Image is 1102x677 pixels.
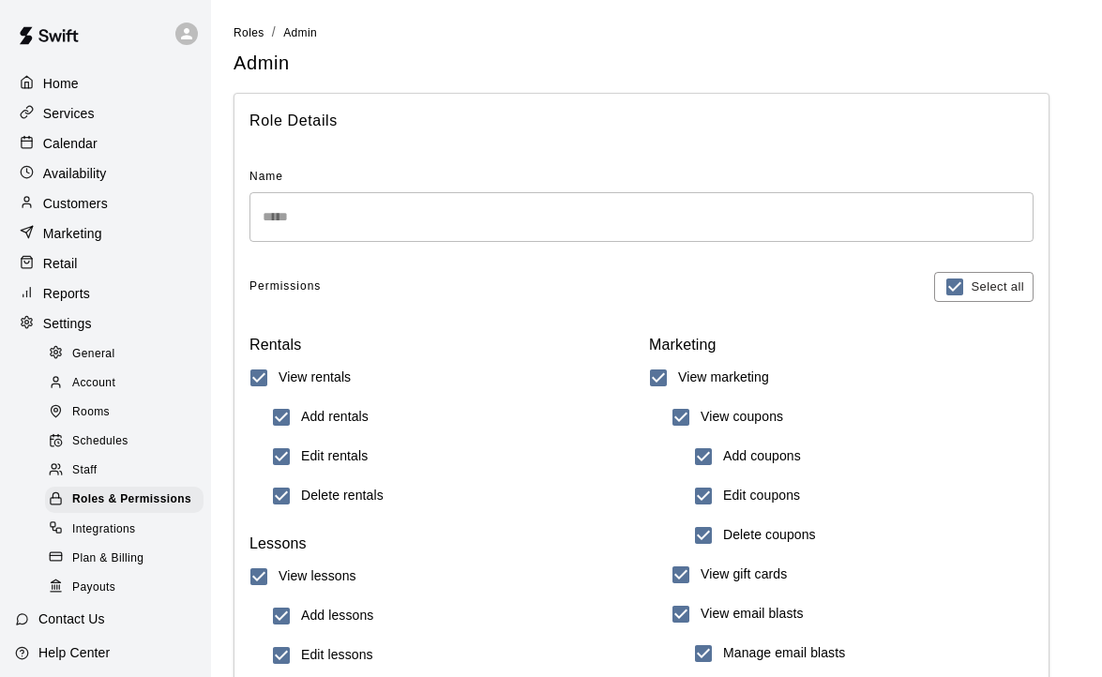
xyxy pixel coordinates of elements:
[234,24,264,39] a: Roles
[15,99,196,128] a: Services
[45,457,211,486] a: Staff
[72,461,97,480] span: Staff
[249,531,634,557] h6: Lessons
[43,134,98,153] p: Calendar
[649,332,1034,358] h6: Marketing
[301,486,384,506] h6: Delete rentals
[283,26,317,39] span: Admin
[45,341,204,368] div: General
[45,517,204,543] div: Integrations
[43,164,107,183] p: Availability
[249,272,321,302] span: Permissions
[15,189,196,218] a: Customers
[38,643,110,662] p: Help Center
[301,645,373,666] h6: Edit lessons
[72,520,136,539] span: Integrations
[45,515,211,544] a: Integrations
[72,549,143,568] span: Plan & Billing
[15,159,196,188] a: Availability
[72,374,115,393] span: Account
[43,104,95,123] p: Services
[15,129,196,158] a: Calendar
[723,525,816,546] h6: Delete coupons
[249,162,1034,192] span: Name
[234,26,264,39] span: Roles
[279,566,356,587] h6: View lessons
[45,544,211,573] a: Plan & Billing
[723,486,800,506] h6: Edit coupons
[678,368,769,388] h6: View marketing
[15,309,196,338] a: Settings
[15,219,196,248] a: Marketing
[43,284,90,303] p: Reports
[723,446,801,467] h6: Add coupons
[45,429,204,455] div: Schedules
[15,249,196,278] a: Retail
[43,254,78,273] p: Retail
[45,575,204,601] div: Payouts
[72,403,110,422] span: Rooms
[45,399,211,428] a: Rooms
[701,407,783,428] h6: View coupons
[249,332,634,358] h6: Rentals
[72,579,115,597] span: Payouts
[72,345,115,364] span: General
[234,23,1079,43] nav: breadcrumb
[45,370,204,397] div: Account
[301,407,369,428] h6: Add rentals
[15,69,196,98] a: Home
[15,279,196,308] a: Reports
[934,272,1034,302] button: Select all
[249,109,1034,133] span: Role Details
[43,224,102,243] p: Marketing
[45,573,211,602] a: Payouts
[43,74,79,93] p: Home
[45,339,211,369] a: General
[45,428,211,457] a: Schedules
[38,609,105,628] p: Contact Us
[723,643,845,664] h6: Manage email blasts
[701,564,787,585] h6: View gift cards
[45,399,204,426] div: Rooms
[45,486,211,515] a: Roles & Permissions
[234,51,1079,76] h5: Admin
[301,446,368,467] h6: Edit rentals
[45,458,204,484] div: Staff
[45,369,211,398] a: Account
[43,314,92,333] p: Settings
[45,546,204,572] div: Plan & Billing
[43,194,108,213] p: Customers
[72,490,191,509] span: Roles & Permissions
[45,487,204,513] div: Roles & Permissions
[272,23,276,42] li: /
[72,432,128,451] span: Schedules
[701,604,804,624] h6: View email blasts
[301,606,373,626] h6: Add lessons
[279,368,351,388] h6: View rentals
